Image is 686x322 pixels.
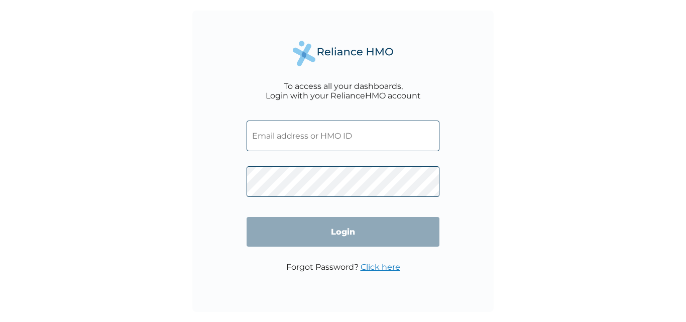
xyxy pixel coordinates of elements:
[286,262,400,272] p: Forgot Password?
[247,217,439,247] input: Login
[266,81,421,100] div: To access all your dashboards, Login with your RelianceHMO account
[247,121,439,151] input: Email address or HMO ID
[293,41,393,66] img: Reliance Health's Logo
[361,262,400,272] a: Click here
